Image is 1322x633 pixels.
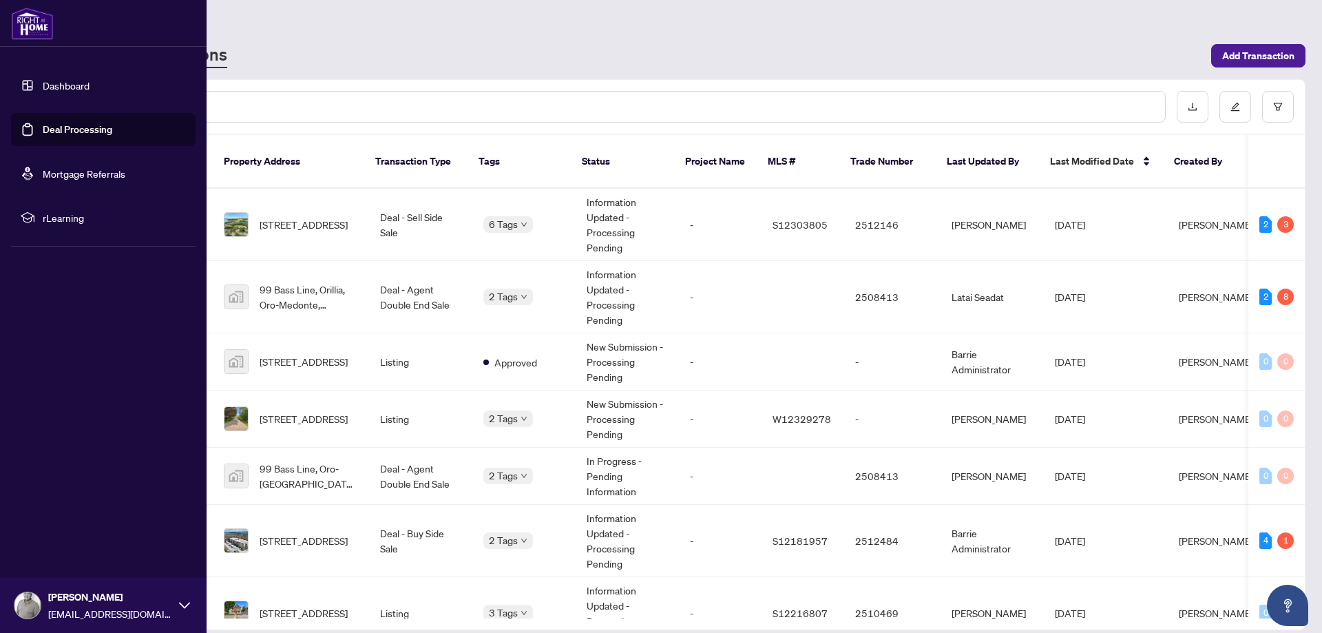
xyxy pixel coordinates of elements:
div: 1 [1277,532,1294,549]
span: [DATE] [1055,218,1085,231]
div: 2 [1259,216,1272,233]
span: [PERSON_NAME] [1179,218,1253,231]
th: Last Updated By [936,135,1039,189]
span: down [521,537,527,544]
span: down [521,473,527,479]
span: [STREET_ADDRESS] [260,217,348,232]
th: Status [571,135,674,189]
span: [DATE] [1055,355,1085,368]
td: Deal - Agent Double End Sale [369,448,472,505]
a: Mortgage Referrals [43,167,125,180]
td: - [679,189,762,261]
span: Add Transaction [1222,45,1294,67]
td: Information Updated - Processing Pending [576,261,679,333]
td: Latai Seadat [941,261,1044,333]
span: 2 Tags [489,532,518,548]
span: [STREET_ADDRESS] [260,411,348,426]
span: [EMAIL_ADDRESS][DOMAIN_NAME] [48,606,172,621]
div: 0 [1277,468,1294,484]
span: S12216807 [773,607,828,619]
img: thumbnail-img [224,213,248,236]
td: - [679,333,762,391]
span: 6 Tags [489,216,518,232]
td: Deal - Sell Side Sale [369,189,472,261]
img: thumbnail-img [224,407,248,430]
td: Barrie Administrator [941,333,1044,391]
div: 8 [1277,289,1294,305]
span: 2 Tags [489,289,518,304]
td: Deal - Buy Side Sale [369,505,472,577]
img: thumbnail-img [224,601,248,625]
button: filter [1262,91,1294,123]
span: [PERSON_NAME] [1179,535,1253,547]
span: [DATE] [1055,413,1085,425]
span: 2 Tags [489,411,518,426]
span: down [521,610,527,616]
button: Open asap [1267,585,1308,626]
span: down [521,221,527,228]
span: [DATE] [1055,607,1085,619]
div: 0 [1259,468,1272,484]
span: [DATE] [1055,470,1085,482]
span: [PERSON_NAME] [1179,607,1253,619]
th: Trade Number [839,135,936,189]
span: [STREET_ADDRESS] [260,605,348,621]
span: edit [1230,102,1240,112]
span: [PERSON_NAME] [1179,470,1253,482]
td: [PERSON_NAME] [941,448,1044,505]
td: - [679,448,762,505]
span: rLearning [43,210,186,225]
span: 3 Tags [489,605,518,621]
img: thumbnail-img [224,350,248,373]
td: - [844,391,941,448]
td: In Progress - Pending Information [576,448,679,505]
div: 0 [1259,605,1272,621]
td: - [679,505,762,577]
div: 0 [1259,353,1272,370]
span: W12329278 [773,413,831,425]
td: Information Updated - Processing Pending [576,505,679,577]
span: 99 Bass Line, Orillia, Oro-Medonte, [GEOGRAPHIC_DATA], [GEOGRAPHIC_DATA] [260,282,358,312]
div: 2 [1259,289,1272,305]
td: 2508413 [844,448,941,505]
img: thumbnail-img [224,285,248,309]
td: Listing [369,333,472,391]
div: 0 [1259,411,1272,427]
div: 3 [1277,216,1294,233]
span: Approved [494,355,537,370]
span: [DATE] [1055,291,1085,303]
span: [STREET_ADDRESS] [260,533,348,548]
th: Created By [1163,135,1246,189]
div: 4 [1259,532,1272,549]
td: 2512484 [844,505,941,577]
a: Deal Processing [43,123,112,136]
div: 0 [1277,353,1294,370]
button: edit [1219,91,1251,123]
td: - [679,261,762,333]
span: [PERSON_NAME] [1179,355,1253,368]
span: Last Modified Date [1050,154,1134,169]
button: Add Transaction [1211,44,1305,68]
td: Barrie Administrator [941,505,1044,577]
span: filter [1273,102,1283,112]
a: Dashboard [43,79,90,92]
div: 0 [1277,411,1294,427]
img: thumbnail-img [224,464,248,488]
th: Property Address [213,135,364,189]
button: download [1177,91,1208,123]
span: [PERSON_NAME] [1179,413,1253,425]
img: thumbnail-img [224,529,248,552]
span: [DATE] [1055,535,1085,547]
td: Deal - Agent Double End Sale [369,261,472,333]
img: logo [11,7,54,40]
span: 2 Tags [489,468,518,484]
span: S12181957 [773,535,828,547]
th: Project Name [674,135,757,189]
span: S12303805 [773,218,828,231]
td: 2512146 [844,189,941,261]
span: [PERSON_NAME] [48,590,172,605]
td: Information Updated - Processing Pending [576,189,679,261]
span: download [1188,102,1197,112]
td: [PERSON_NAME] [941,391,1044,448]
th: Tags [468,135,571,189]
